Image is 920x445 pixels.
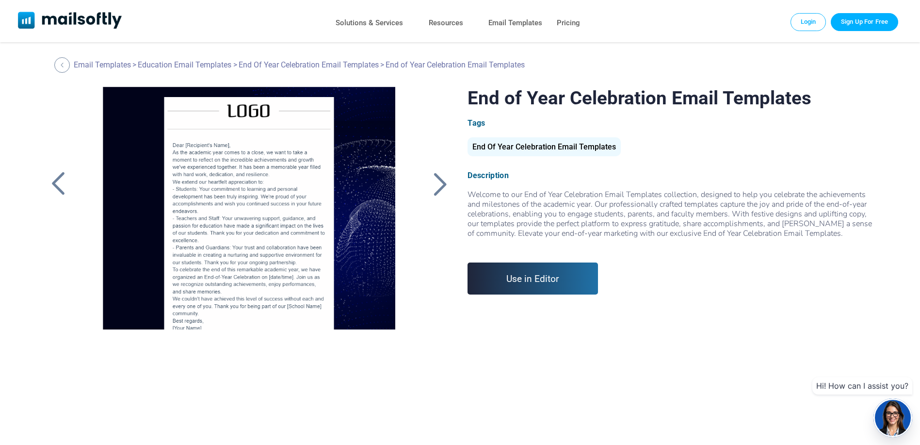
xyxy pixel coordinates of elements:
a: Back [428,171,452,197]
div: Tags [468,118,874,128]
a: Email Templates [74,60,131,69]
div: Hi! How can I assist you? [812,377,912,395]
a: Mailsoftly [18,12,122,31]
a: Email Templates [488,16,542,30]
a: Back [54,57,72,73]
a: Login [791,13,826,31]
a: End of Year Celebration Email Templates [87,87,412,330]
a: Solutions & Services [336,16,403,30]
a: End Of Year Celebration Email Templates [239,60,379,69]
a: Trial [831,13,898,31]
a: Resources [429,16,463,30]
div: Description [468,171,874,180]
a: Back [46,171,70,197]
a: Pricing [557,16,580,30]
div: End Of Year Celebration Email Templates [468,137,621,156]
a: Education Email Templates [138,60,231,69]
a: Use in Editor [468,263,598,295]
span: Welcome to our End of Year Celebration Email Templates collection, designed to help you celebrate... [468,189,874,248]
h1: End of Year Celebration Email Templates [468,87,874,109]
a: End Of Year Celebration Email Templates [468,146,621,150]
